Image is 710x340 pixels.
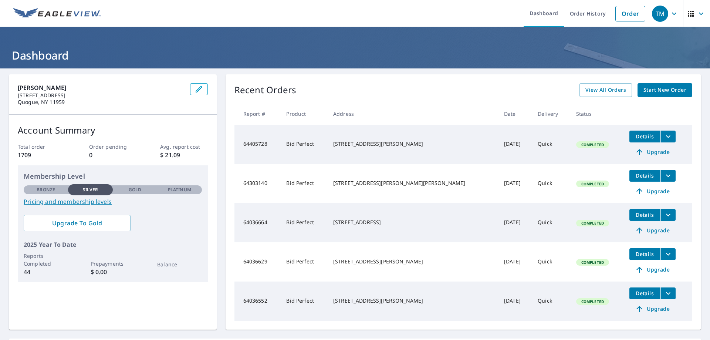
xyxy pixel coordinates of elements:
[532,282,570,321] td: Quick
[24,240,202,249] p: 2025 Year To Date
[18,151,65,159] p: 1709
[9,48,701,63] h1: Dashboard
[234,203,281,242] td: 64036664
[234,125,281,164] td: 64405728
[24,252,68,267] p: Reports Completed
[629,146,676,158] a: Upgrade
[577,299,608,304] span: Completed
[577,181,608,186] span: Completed
[160,143,207,151] p: Avg. report cost
[629,131,660,142] button: detailsBtn-64405728
[660,209,676,221] button: filesDropdownBtn-64036664
[13,8,101,19] img: EV Logo
[585,85,626,95] span: View All Orders
[333,219,492,226] div: [STREET_ADDRESS]
[234,83,297,97] p: Recent Orders
[18,99,184,105] p: Quogue, NY 11959
[280,103,327,125] th: Product
[234,242,281,282] td: 64036629
[91,267,135,276] p: $ 0.00
[18,124,208,137] p: Account Summary
[660,131,676,142] button: filesDropdownBtn-64405728
[89,143,136,151] p: Order pending
[629,264,676,276] a: Upgrade
[280,242,327,282] td: Bid Perfect
[634,265,671,274] span: Upgrade
[24,171,202,181] p: Membership Level
[498,125,532,164] td: [DATE]
[532,164,570,203] td: Quick
[629,185,676,197] a: Upgrade
[660,287,676,299] button: filesDropdownBtn-64036552
[629,248,660,260] button: detailsBtn-64036629
[129,186,141,193] p: Gold
[577,260,608,265] span: Completed
[91,260,135,267] p: Prepayments
[234,164,281,203] td: 64303140
[629,287,660,299] button: detailsBtn-64036552
[168,186,191,193] p: Platinum
[157,260,202,268] p: Balance
[570,103,623,125] th: Status
[327,103,498,125] th: Address
[634,172,656,179] span: Details
[498,164,532,203] td: [DATE]
[498,203,532,242] td: [DATE]
[634,290,656,297] span: Details
[89,151,136,159] p: 0
[532,125,570,164] td: Quick
[498,242,532,282] td: [DATE]
[498,103,532,125] th: Date
[629,303,676,315] a: Upgrade
[498,282,532,321] td: [DATE]
[333,258,492,265] div: [STREET_ADDRESS][PERSON_NAME]
[634,187,671,196] span: Upgrade
[333,140,492,148] div: [STREET_ADDRESS][PERSON_NAME]
[577,142,608,147] span: Completed
[280,125,327,164] td: Bid Perfect
[37,186,55,193] p: Bronze
[160,151,207,159] p: $ 21.09
[18,83,184,92] p: [PERSON_NAME]
[18,92,184,99] p: [STREET_ADDRESS]
[634,211,656,218] span: Details
[629,170,660,182] button: detailsBtn-64303140
[234,282,281,321] td: 64036552
[30,219,125,227] span: Upgrade To Gold
[660,170,676,182] button: filesDropdownBtn-64303140
[532,103,570,125] th: Delivery
[634,250,656,257] span: Details
[634,304,671,313] span: Upgrade
[18,143,65,151] p: Total order
[333,297,492,304] div: [STREET_ADDRESS][PERSON_NAME]
[652,6,668,22] div: TM
[634,133,656,140] span: Details
[577,221,608,226] span: Completed
[579,83,632,97] a: View All Orders
[629,225,676,236] a: Upgrade
[280,282,327,321] td: Bid Perfect
[333,179,492,187] div: [STREET_ADDRESS][PERSON_NAME][PERSON_NAME]
[24,267,68,276] p: 44
[24,215,131,231] a: Upgrade To Gold
[638,83,692,97] a: Start New Order
[280,164,327,203] td: Bid Perfect
[532,203,570,242] td: Quick
[634,226,671,235] span: Upgrade
[629,209,660,221] button: detailsBtn-64036664
[83,186,98,193] p: Silver
[24,197,202,206] a: Pricing and membership levels
[234,103,281,125] th: Report #
[660,248,676,260] button: filesDropdownBtn-64036629
[643,85,686,95] span: Start New Order
[532,242,570,282] td: Quick
[634,148,671,156] span: Upgrade
[615,6,645,21] a: Order
[280,203,327,242] td: Bid Perfect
